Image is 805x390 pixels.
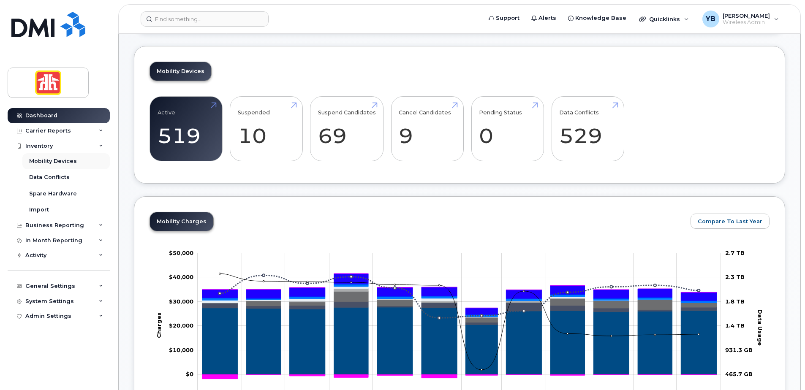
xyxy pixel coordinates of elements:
g: $0 [169,346,193,353]
tspan: $10,000 [169,346,193,353]
g: $0 [169,274,193,280]
tspan: Charges [155,312,162,338]
div: Quicklinks [633,11,695,27]
span: Compare To Last Year [698,217,762,225]
a: Alerts [525,10,562,27]
tspan: $30,000 [169,298,193,304]
a: Support [483,10,525,27]
tspan: 1.4 TB [725,322,745,329]
tspan: 2.3 TB [725,274,745,280]
button: Compare To Last Year [691,214,770,229]
span: Support [496,14,519,22]
g: $0 [169,249,193,256]
g: Hardware [202,286,717,317]
tspan: 931.3 GB [725,346,753,353]
g: Cancellation [202,288,717,317]
span: Knowledge Base [575,14,626,22]
a: Knowledge Base [562,10,632,27]
tspan: 465.7 GB [725,371,753,377]
g: Rate Plan [202,307,717,374]
a: Data Conflicts 529 [559,101,616,157]
g: $0 [169,322,193,329]
tspan: 1.8 TB [725,298,745,304]
a: Suspended 10 [238,101,295,157]
tspan: $20,000 [169,322,193,329]
tspan: $0 [186,371,193,377]
g: HST [202,274,717,314]
span: YB [706,14,715,24]
a: Active 519 [158,101,215,157]
input: Find something... [141,11,269,27]
tspan: $40,000 [169,274,193,280]
tspan: $50,000 [169,249,193,256]
span: [PERSON_NAME] [723,12,770,19]
div: Yvonne Bender [696,11,785,27]
a: Mobility Charges [150,212,213,231]
a: Pending Status 0 [479,101,536,157]
span: Quicklinks [649,16,680,22]
tspan: 2.7 TB [725,249,745,256]
g: Data [202,291,717,322]
g: $0 [169,298,193,304]
g: Credits [202,374,717,379]
a: Mobility Devices [150,62,211,81]
a: Suspend Candidates 69 [318,101,376,157]
span: Wireless Admin [723,19,770,26]
tspan: Data Usage [757,309,764,345]
a: Cancel Candidates 9 [399,101,456,157]
span: Alerts [538,14,556,22]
